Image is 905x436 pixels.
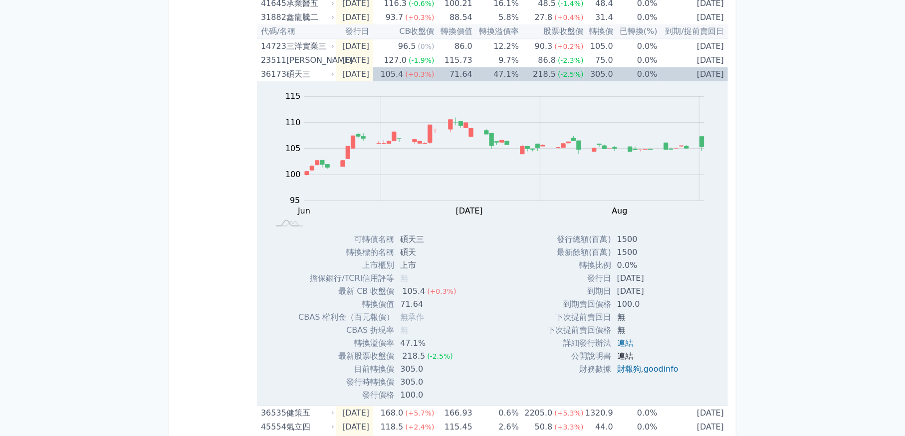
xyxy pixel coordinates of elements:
[405,13,434,21] span: (+0.3%)
[298,272,394,285] td: 擔保銀行/TCRI信用評等
[611,363,686,376] td: ,
[584,24,613,39] th: 轉換價
[405,409,434,417] span: (+5.7%)
[305,117,704,176] g: Series
[658,420,728,434] td: [DATE]
[405,70,434,78] span: (+0.3%)
[554,409,583,417] span: (+5.3%)
[658,406,728,421] td: [DATE]
[584,420,613,434] td: 44.0
[472,24,519,39] th: 轉換溢價率
[584,39,613,53] td: 105.0
[658,67,728,81] td: [DATE]
[435,420,472,434] td: 115.45
[611,246,686,259] td: 1500
[336,406,373,421] td: [DATE]
[373,24,434,39] th: CB收盤價
[558,56,584,64] span: (-2.3%)
[418,42,434,50] span: (0%)
[261,406,284,420] div: 36535
[298,259,394,272] td: 上市櫃別
[435,53,472,67] td: 115.73
[554,13,583,21] span: (+0.4%)
[617,338,633,348] a: 連結
[394,337,464,350] td: 47.1%
[613,420,658,434] td: 0.0%
[644,364,679,374] a: goodinfo
[533,420,555,434] div: 50.8
[435,24,472,39] th: 轉換價值
[336,53,373,67] td: [DATE]
[611,272,686,285] td: [DATE]
[286,420,332,434] div: 氣立四
[336,39,373,53] td: [DATE]
[584,67,613,81] td: 305.0
[613,406,658,421] td: 0.0%
[613,24,658,39] th: 已轉換(%)
[472,10,519,24] td: 5.8%
[280,91,719,215] g: Chart
[286,53,332,67] div: [PERSON_NAME]
[613,53,658,67] td: 0.0%
[298,324,394,337] td: CBAS 折現率
[612,206,628,216] tspan: Aug
[547,363,611,376] td: 財務數據
[261,39,284,53] div: 14723
[547,272,611,285] td: 發行日
[658,24,728,39] th: 到期/提前賣回日
[658,39,728,53] td: [DATE]
[584,10,613,24] td: 31.4
[394,363,464,376] td: 305.0
[336,67,373,81] td: [DATE]
[285,144,301,153] tspan: 105
[382,53,409,67] div: 127.0
[519,24,583,39] th: 股票收盤價
[298,246,394,259] td: 轉換標的名稱
[611,285,686,298] td: [DATE]
[400,273,408,283] span: 無
[261,10,284,24] div: 31882
[558,70,584,78] span: (-2.5%)
[613,67,658,81] td: 0.0%
[611,298,686,311] td: 100.0
[584,406,613,421] td: 1320.9
[394,298,464,311] td: 71.64
[658,10,728,24] td: [DATE]
[285,170,301,179] tspan: 100
[611,259,686,272] td: 0.0%
[297,206,310,216] tspan: Jun
[456,206,483,216] tspan: [DATE]
[533,39,555,53] div: 90.3
[584,53,613,67] td: 75.0
[435,67,472,81] td: 71.64
[286,39,332,53] div: 三洋實業三
[298,363,394,376] td: 目前轉換價
[257,24,336,39] th: 代碼/名稱
[261,53,284,67] div: 23511
[611,233,686,246] td: 1500
[536,53,558,67] div: 86.8
[379,406,406,420] div: 168.0
[531,67,558,81] div: 218.5
[435,39,472,53] td: 86.0
[547,233,611,246] td: 發行總額(百萬)
[298,233,394,246] td: 可轉債名稱
[435,10,472,24] td: 88.54
[611,311,686,324] td: 無
[613,39,658,53] td: 0.0%
[472,67,519,81] td: 47.1%
[285,117,301,127] tspan: 110
[405,423,434,431] span: (+2.4%)
[298,389,394,402] td: 發行價格
[285,91,301,101] tspan: 115
[617,364,641,374] a: 財報狗
[298,376,394,389] td: 發行時轉換價
[547,246,611,259] td: 最新餘額(百萬)
[400,312,424,322] span: 無承作
[400,325,408,335] span: 無
[336,10,373,24] td: [DATE]
[658,53,728,67] td: [DATE]
[384,10,406,24] div: 93.7
[547,285,611,298] td: 到期日
[290,196,300,205] tspan: 95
